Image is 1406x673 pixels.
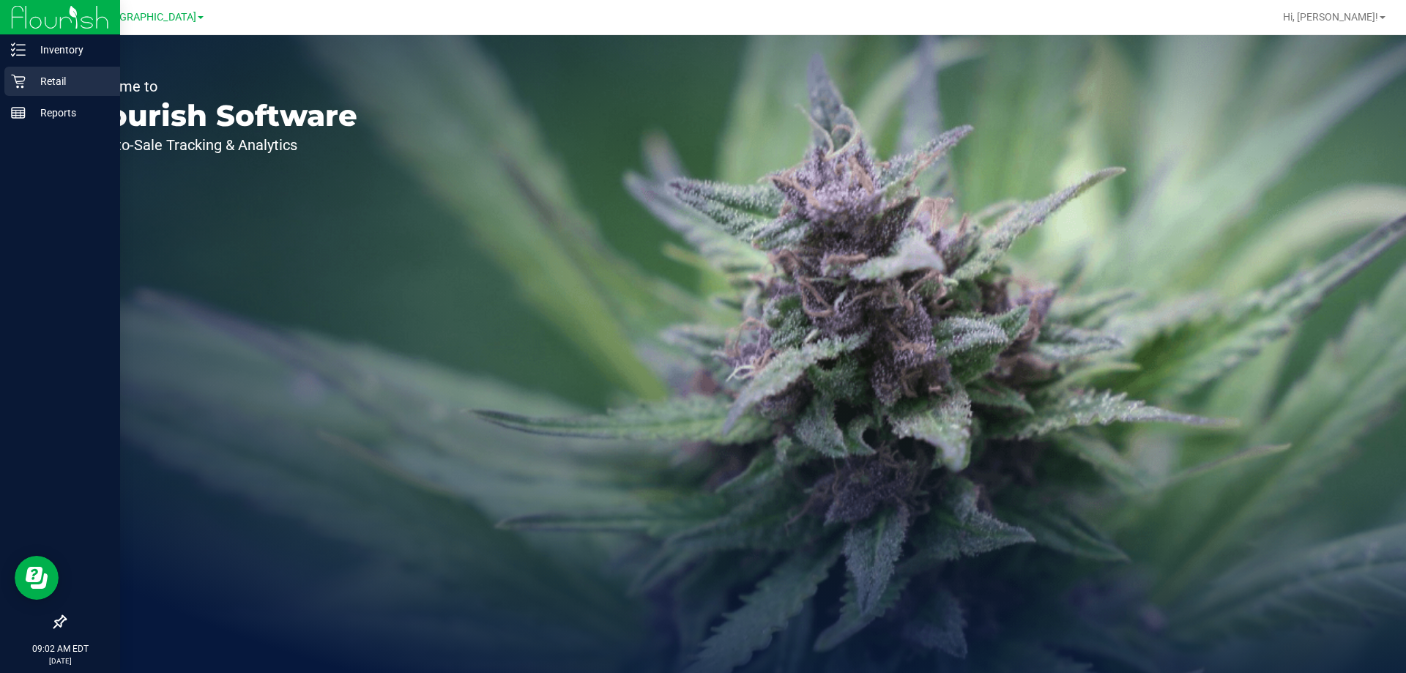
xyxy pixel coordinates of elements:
[7,655,114,666] p: [DATE]
[26,104,114,122] p: Reports
[11,105,26,120] inline-svg: Reports
[79,101,357,130] p: Flourish Software
[7,642,114,655] p: 09:02 AM EDT
[26,72,114,90] p: Retail
[11,42,26,57] inline-svg: Inventory
[79,79,357,94] p: Welcome to
[79,138,357,152] p: Seed-to-Sale Tracking & Analytics
[26,41,114,59] p: Inventory
[11,74,26,89] inline-svg: Retail
[96,11,196,23] span: [GEOGRAPHIC_DATA]
[1283,11,1378,23] span: Hi, [PERSON_NAME]!
[15,556,59,600] iframe: Resource center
